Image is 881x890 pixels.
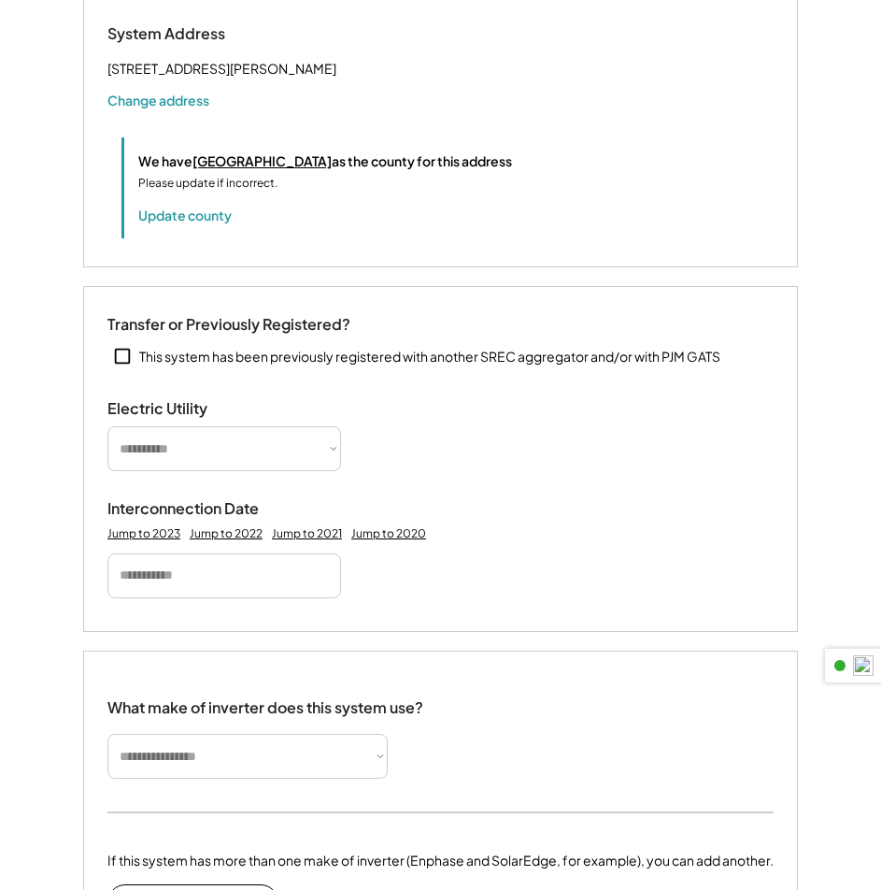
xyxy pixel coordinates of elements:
[107,57,336,80] div: [STREET_ADDRESS][PERSON_NAME]
[138,206,232,224] button: Update county
[107,315,350,335] div: Transfer or Previously Registered?
[107,24,294,44] div: System Address
[107,91,209,109] button: Change address
[107,526,180,541] div: Jump to 2023
[272,526,342,541] div: Jump to 2021
[107,399,294,419] div: Electric Utility
[138,175,277,192] div: Please update if incorrect.
[107,851,774,870] div: If this system has more than one make of inverter (Enphase and SolarEdge, for example), you can a...
[351,526,426,541] div: Jump to 2020
[192,152,332,169] u: [GEOGRAPHIC_DATA]
[190,526,263,541] div: Jump to 2022
[107,499,294,519] div: Interconnection Date
[139,348,720,366] div: This system has been previously registered with another SREC aggregator and/or with PJM GATS
[138,151,512,171] div: We have as the county for this address
[107,680,423,722] div: What make of inverter does this system use?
